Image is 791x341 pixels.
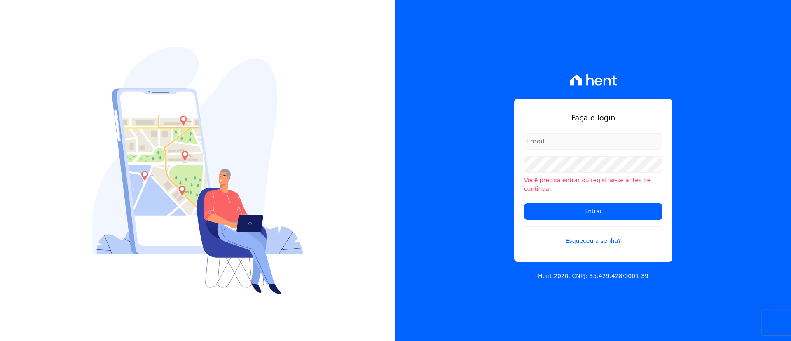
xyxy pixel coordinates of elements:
a: Esqueceu a senha? [524,226,662,245]
input: Entrar [524,203,662,220]
h1: Faça o login [524,112,662,123]
input: Email [524,133,662,150]
p: Hent 2020. CNPJ: 35.429.428/0001-39 [538,272,648,280]
img: Login [92,47,304,294]
li: Você precisa entrar ou registrar-se antes de continuar. [524,176,662,193]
